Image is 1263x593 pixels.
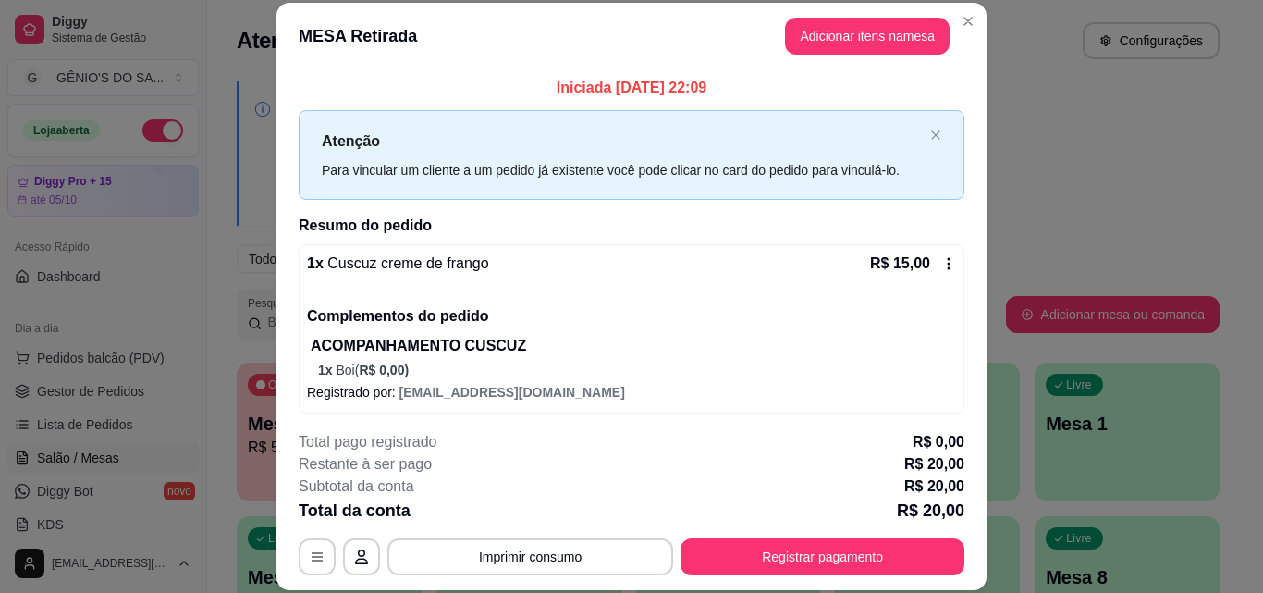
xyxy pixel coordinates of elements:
[387,538,673,575] button: Imprimir consumo
[953,6,983,36] button: Close
[322,130,923,153] p: Atenção
[322,160,923,180] div: Para vincular um cliente a um pedido já existente você pode clicar no card do pedido para vinculá...
[307,305,956,327] p: Complementos do pedido
[311,335,956,357] p: ACOMPANHAMENTO CUSCUZ
[318,363,336,377] span: 1 x
[307,253,489,275] p: 1 x
[359,363,409,377] span: R$ 0,00 )
[785,18,950,55] button: Adicionar itens namesa
[299,476,414,498] p: Subtotal da conta
[299,453,432,476] p: Restante à ser pago
[897,498,964,524] p: R$ 20,00
[299,215,964,237] h2: Resumo do pedido
[399,385,625,400] span: [EMAIL_ADDRESS][DOMAIN_NAME]
[307,383,956,402] p: Registrado por:
[904,453,964,476] p: R$ 20,00
[904,476,964,498] p: R$ 20,00
[913,431,964,453] p: R$ 0,00
[299,77,964,99] p: Iniciada [DATE] 22:09
[276,3,987,69] header: MESA Retirada
[299,431,436,453] p: Total pago registrado
[870,253,930,275] p: R$ 15,00
[681,538,964,575] button: Registrar pagamento
[930,130,941,142] button: close
[299,498,411,524] p: Total da conta
[318,361,956,379] p: Boi (
[324,255,489,271] span: Cuscuz creme de frango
